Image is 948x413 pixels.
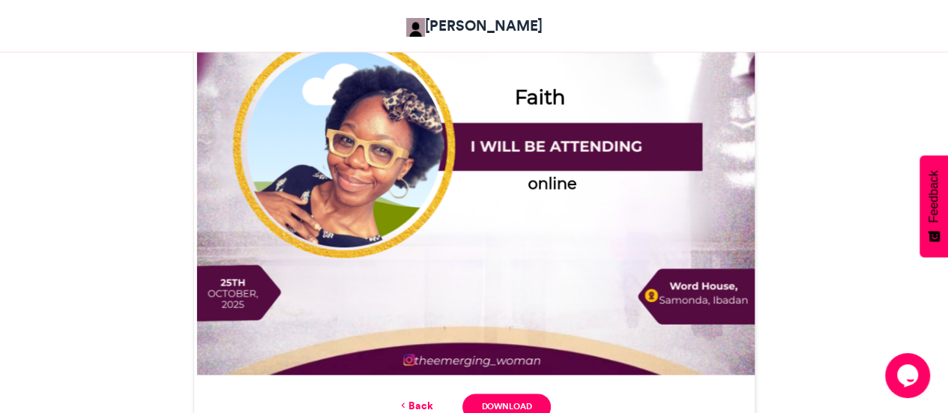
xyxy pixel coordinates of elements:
button: Feedback - Show survey [920,155,948,257]
img: Theresa Adekunle [406,18,425,37]
iframe: chat widget [885,353,933,398]
span: Feedback [927,170,941,223]
a: [PERSON_NAME] [406,15,543,37]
